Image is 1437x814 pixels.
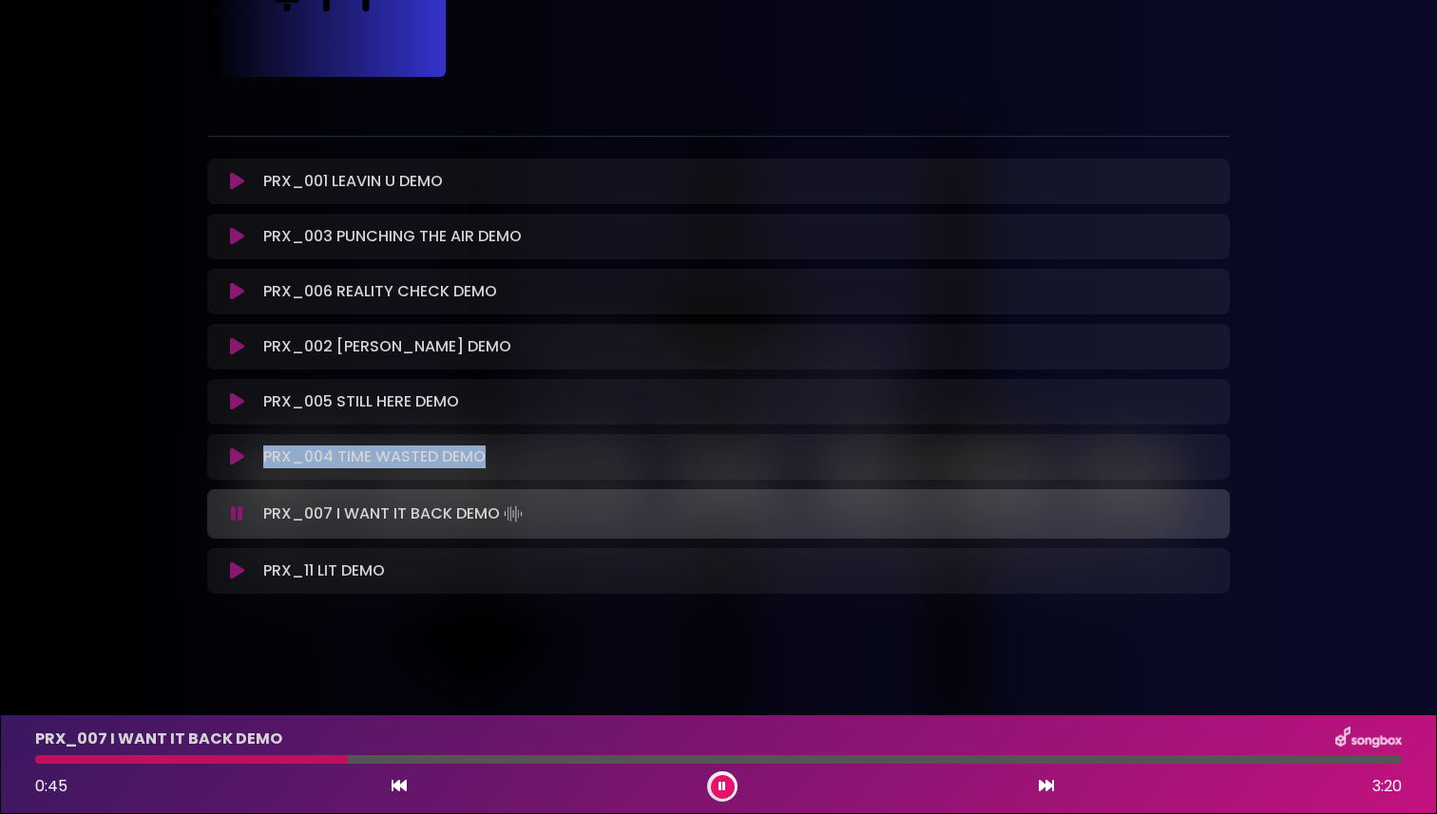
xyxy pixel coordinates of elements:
p: PRX_007 I WANT IT BACK DEMO [263,501,527,527]
img: waveform4.gif [500,501,527,527]
p: PRX_006 REALITY CHECK DEMO [263,280,497,303]
p: PRX_002 [PERSON_NAME] DEMO [263,335,511,358]
p: PRX_11 LIT DEMO [263,559,385,582]
p: PRX_005 STILL HERE DEMO [263,390,459,413]
p: PRX_001 LEAVIN U DEMO [263,170,443,193]
p: PRX_003 PUNCHING THE AIR DEMO [263,225,522,248]
p: PRX_004 TIME WASTED DEMO [263,445,486,468]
